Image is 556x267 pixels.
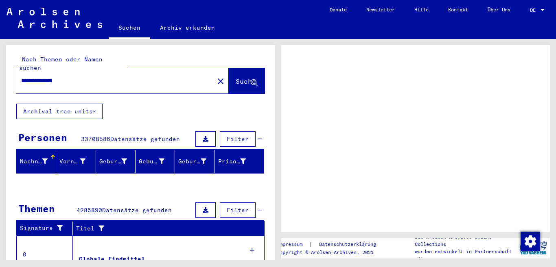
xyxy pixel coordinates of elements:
[277,249,386,256] p: Copyright © Arolsen Archives, 2021
[229,68,265,93] button: Suche
[99,157,127,166] div: Geburtsname
[96,150,136,173] mat-header-cell: Geburtsname
[215,150,264,173] mat-header-cell: Prisoner #
[139,157,164,166] div: Geburt‏
[59,157,85,166] div: Vorname
[520,231,540,251] div: Zustimmung ändern
[16,104,103,119] button: Archival tree units
[76,222,256,235] div: Titel
[178,157,206,166] div: Geburtsdatum
[218,157,246,166] div: Prisoner #
[530,7,539,13] span: DE
[56,150,96,173] mat-header-cell: Vorname
[77,206,102,214] span: 4285890
[17,150,56,173] mat-header-cell: Nachname
[20,224,66,232] div: Signature
[18,130,67,145] div: Personen
[7,8,102,28] img: Arolsen_neg.svg
[175,150,215,173] mat-header-cell: Geburtsdatum
[79,255,145,263] div: Globale Findmittel
[76,224,248,233] div: Titel
[20,222,74,235] div: Signature
[19,56,103,72] mat-label: Nach Themen oder Namen suchen
[102,206,172,214] span: Datensätze gefunden
[150,18,225,37] a: Archiv erkunden
[178,155,216,168] div: Geburtsdatum
[227,206,249,214] span: Filter
[415,233,517,248] p: Die Arolsen Archives Online-Collections
[136,150,175,173] mat-header-cell: Geburt‏
[216,76,225,86] mat-icon: close
[220,131,256,147] button: Filter
[20,157,48,166] div: Nachname
[81,135,110,143] span: 33708586
[59,155,95,168] div: Vorname
[139,155,175,168] div: Geburt‏
[313,240,386,249] a: Datenschutzerklärung
[220,202,256,218] button: Filter
[415,248,517,263] p: wurden entwickelt in Partnerschaft mit
[236,77,256,85] span: Suche
[99,155,137,168] div: Geburtsname
[521,232,540,251] img: Zustimmung ändern
[109,18,150,39] a: Suchen
[212,73,229,89] button: Clear
[277,240,309,249] a: Impressum
[20,155,58,168] div: Nachname
[518,238,549,258] img: yv_logo.png
[18,201,55,216] div: Themen
[218,155,256,168] div: Prisoner #
[110,135,180,143] span: Datensätze gefunden
[277,240,386,249] div: |
[227,135,249,143] span: Filter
